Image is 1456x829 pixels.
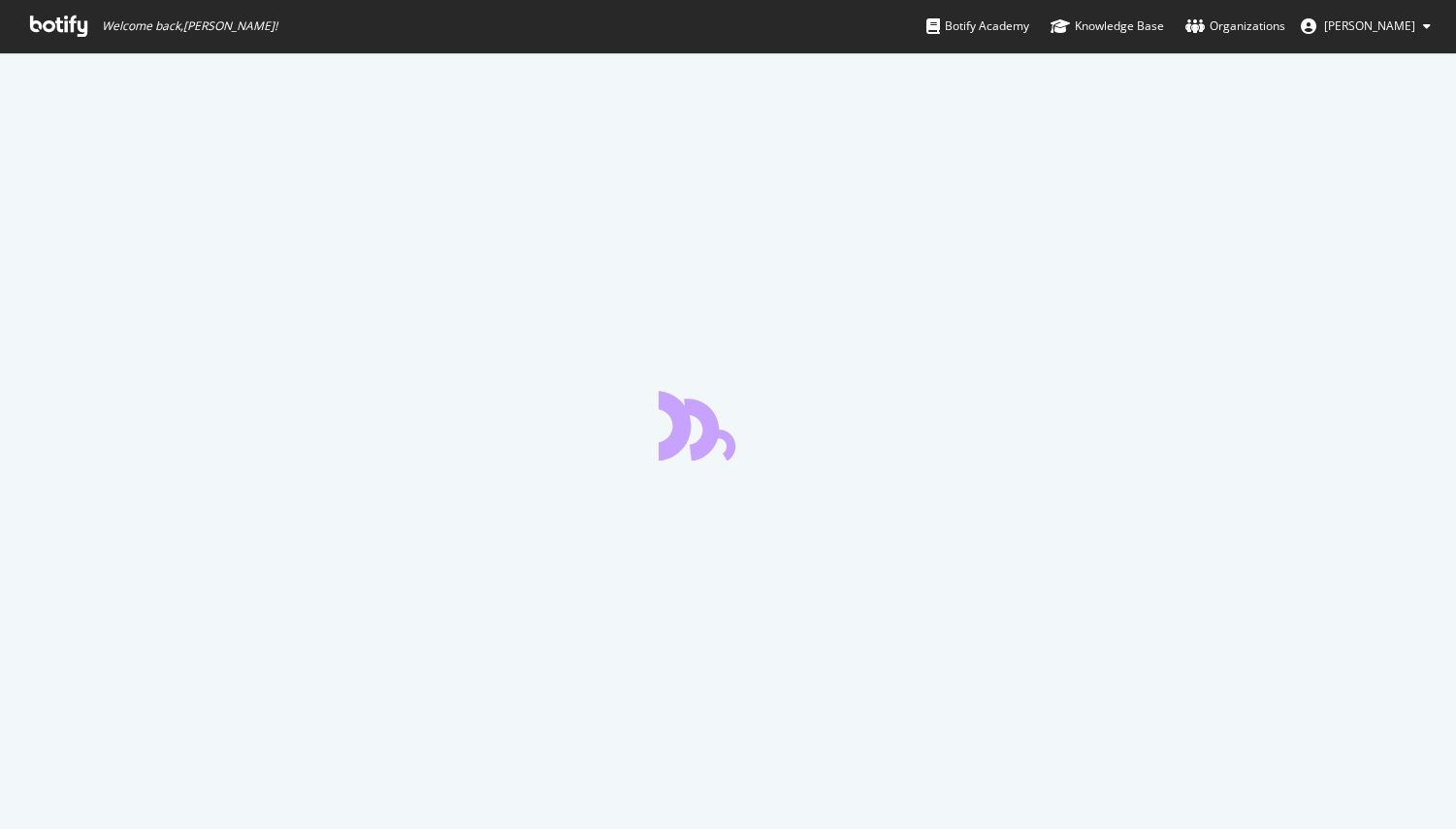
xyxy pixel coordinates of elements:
[926,16,1029,36] div: Botify Academy
[659,391,798,461] div: animation
[1324,17,1415,34] span: Mitchell Abdullah
[1051,16,1164,36] div: Knowledge Base
[1185,16,1285,36] div: Organizations
[1285,11,1446,42] button: [PERSON_NAME]
[102,18,277,34] span: Welcome back, [PERSON_NAME] !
